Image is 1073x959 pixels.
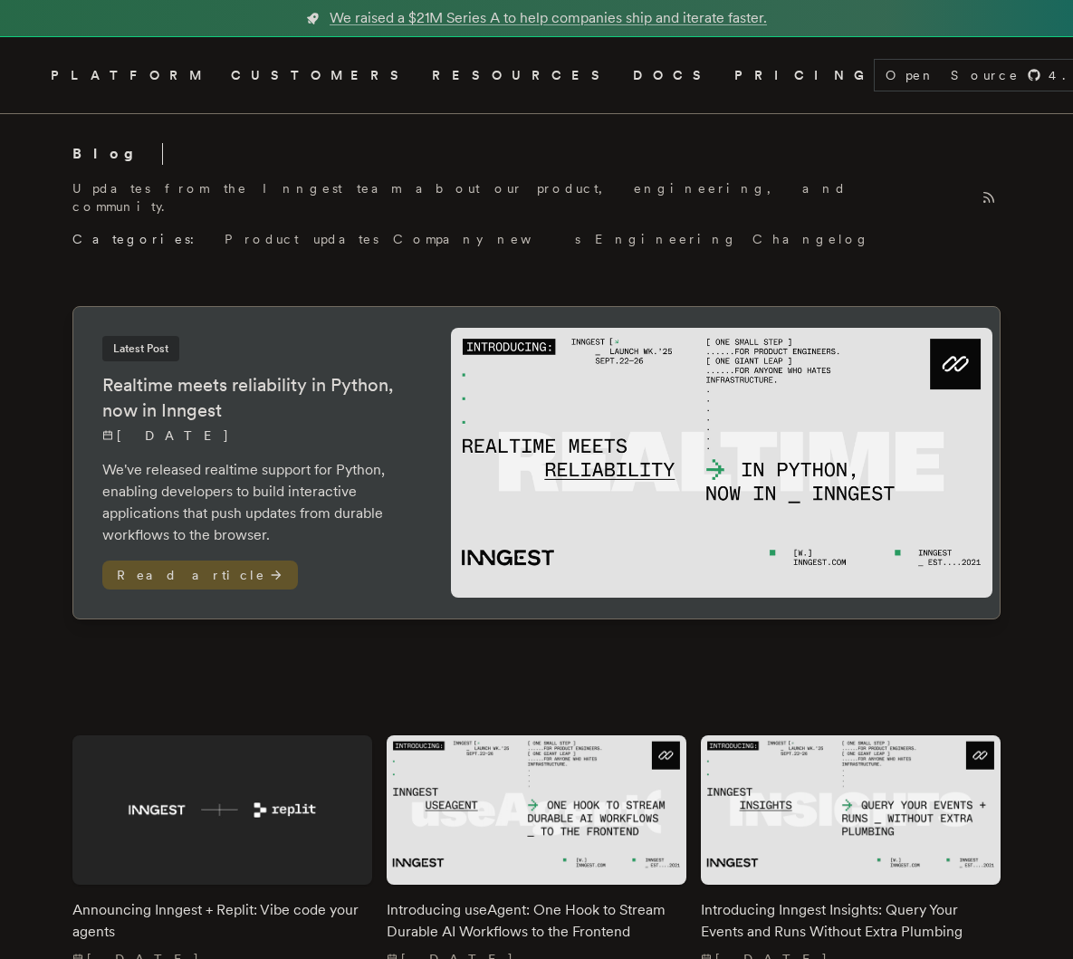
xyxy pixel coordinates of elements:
[102,427,415,445] p: [DATE]
[102,336,179,361] span: Latest Post
[102,561,298,590] span: Read article
[752,230,870,248] a: Changelog
[451,328,992,598] img: Featured image for Realtime meets reliability in Python, now in Inngest blog post
[72,306,1001,619] a: Latest PostRealtime meets reliability in Python, now in Inngest[DATE] We've released realtime sup...
[72,179,963,216] p: Updates from the Inngest team about our product, engineering, and community.
[701,899,1001,943] h2: Introducing Inngest Insights: Query Your Events and Runs Without Extra Plumbing
[701,735,1001,885] img: Featured image for Introducing Inngest Insights: Query Your Events and Runs Without Extra Plumbin...
[72,143,163,165] h2: Blog
[432,64,611,87] button: RESOURCES
[734,64,874,87] a: PRICING
[72,230,210,248] span: Categories:
[102,459,415,546] p: We've released realtime support for Python, enabling developers to build interactive applications...
[51,64,209,87] button: PLATFORM
[330,7,767,29] span: We raised a $21M Series A to help companies ship and iterate faster.
[72,899,372,943] h2: Announcing Inngest + Replit: Vibe code your agents
[886,66,1020,84] span: Open Source
[231,64,410,87] a: CUSTOMERS
[393,230,580,248] a: Company news
[102,372,415,423] h2: Realtime meets reliability in Python, now in Inngest
[72,735,372,885] img: Featured image for Announcing Inngest + Replit: Vibe code your agents blog post
[633,64,713,87] a: DOCS
[595,230,738,248] a: Engineering
[225,230,378,248] a: Product updates
[387,899,686,943] h2: Introducing useAgent: One Hook to Stream Durable AI Workflows to the Frontend
[387,735,686,885] img: Featured image for Introducing useAgent: One Hook to Stream Durable AI Workflows to the Frontend ...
